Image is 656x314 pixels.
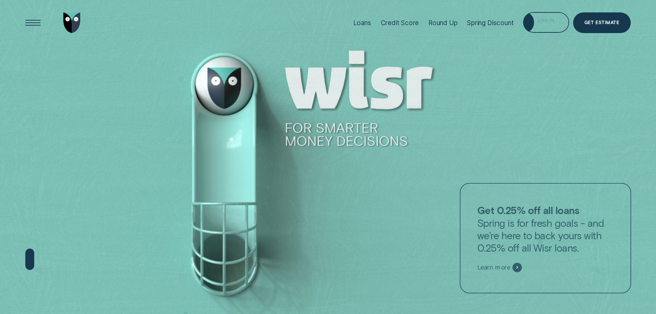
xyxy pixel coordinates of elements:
strong: Get 0.25% off all loans [477,204,579,216]
div: Spring Discount [467,19,513,27]
div: Round Up [428,19,458,27]
a: Get Estimate [573,12,631,33]
img: Wisr [63,12,81,33]
span: Learn more [477,263,510,271]
button: Log in [523,12,569,33]
button: Open Menu [23,12,43,33]
p: Spring is for fresh goals - and we’re here to back yours with 0.25% off all Wisr loans. [477,204,614,254]
div: Credit Score [381,19,419,27]
a: Get 0.25% off all loansSpring is for fresh goals - and we’re here to back yours with 0.25% off al... [460,183,631,293]
div: Loans [353,19,371,27]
